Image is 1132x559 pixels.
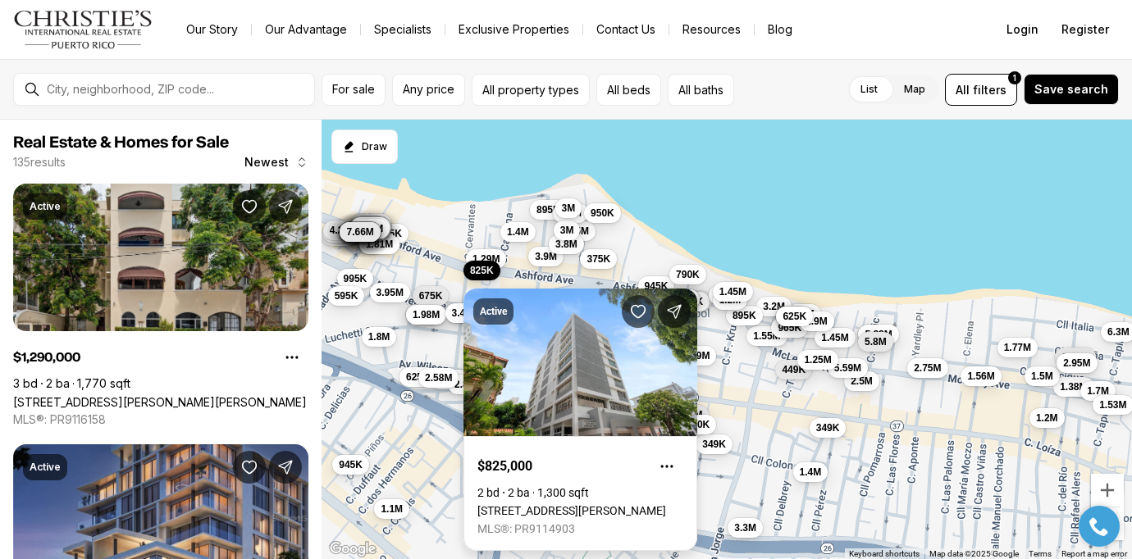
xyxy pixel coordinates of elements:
[783,310,806,323] span: 625K
[713,281,753,301] button: 1.45M
[858,332,893,352] button: 5.8M
[507,225,529,238] span: 1.4M
[554,220,581,240] button: 3M
[1004,340,1031,353] span: 1.77M
[914,361,941,374] span: 2.75M
[583,18,669,41] button: Contact Us
[782,363,806,376] span: 449K
[1029,407,1065,427] button: 1.2M
[560,224,574,237] span: 3M
[418,368,459,388] button: 2.58M
[973,81,1006,98] span: filters
[907,357,947,377] button: 2.75M
[361,18,445,41] a: Specialists
[454,378,477,391] span: 2.8M
[370,283,410,302] button: 3.95M
[328,230,350,243] span: 1.3M
[650,450,683,483] button: Property options
[366,238,393,251] span: 1.81M
[687,418,710,431] span: 740K
[591,207,614,220] span: 950K
[696,434,733,454] button: 349K
[804,352,831,366] span: 1.25M
[800,465,822,478] span: 1.4M
[658,295,691,328] button: Share Property
[406,370,430,383] span: 625K
[746,326,787,346] button: 1.55M
[1061,549,1127,558] a: Report a map error
[956,81,970,98] span: All
[676,267,700,280] span: 790K
[470,264,494,277] span: 825K
[332,83,375,96] span: For sale
[555,237,577,250] span: 3.8M
[891,75,938,104] label: Map
[719,293,742,306] span: 1.2M
[771,318,808,338] button: 965K
[622,295,655,328] button: Save Property: 1319 ASHFORD AVE #7B
[1061,23,1109,36] span: Register
[381,502,403,516] span: 1.1M
[323,220,363,239] button: 4.25M
[392,74,465,106] button: Any price
[350,216,390,236] button: 6.08M
[337,269,374,289] button: 995K
[425,371,452,384] span: 2.58M
[528,247,564,266] button: 3.9M
[350,216,386,236] button: 5.5M
[834,361,861,374] span: 5.59M
[562,201,576,214] span: 3M
[1024,74,1119,105] button: Save search
[30,200,61,213] p: Active
[480,305,507,318] p: Active
[555,198,582,217] button: 3M
[351,214,391,234] button: 9.13M
[276,341,308,374] button: Property options
[756,297,792,316] button: 3.2M
[378,227,402,240] span: 245K
[828,357,868,377] button: 5.59M
[233,451,266,484] button: Save Property: The Icon 1120 ASHFORD AVE #1003
[445,303,481,323] button: 3.4M
[786,303,821,323] button: 1.9M
[335,289,358,302] span: 595K
[377,286,404,299] span: 3.95M
[929,549,1019,558] span: Map data ©2025 Google
[1053,377,1093,397] button: 1.38M
[173,18,251,41] a: Our Story
[235,146,318,179] button: Newest
[463,261,500,280] button: 825K
[961,366,1001,386] button: 1.56M
[997,337,1038,357] button: 1.77M
[733,308,756,321] span: 895K
[419,289,443,302] span: 675K
[466,249,506,269] button: 1.29M
[1061,350,1089,363] span: 2.49M
[269,451,302,484] button: Share Property
[252,18,360,41] a: Our Advantage
[472,74,590,106] button: All property types
[368,329,390,343] span: 1.8M
[13,134,229,151] span: Real Estate & Homes for Sale
[1013,71,1016,84] span: 1
[816,421,840,434] span: 349K
[269,190,302,223] button: Share Property
[359,234,399,254] button: 1.81M
[559,207,582,220] span: 3.9M
[1057,353,1097,373] button: 2.95M
[945,74,1017,106] button: Allfilters1
[452,307,474,320] span: 3.4M
[535,250,557,263] span: 3.9M
[13,156,66,169] p: 135 results
[372,224,409,243] button: 245K
[865,335,887,348] span: 5.8M
[30,461,61,474] p: Active
[1055,347,1095,366] button: 2.49M
[1029,549,1052,558] a: Terms (opens in new tab)
[793,461,828,481] button: 1.4M
[1107,325,1130,339] span: 6.3M
[1091,474,1124,507] button: Zoom in
[331,130,398,164] button: Start drawing
[776,307,813,326] button: 625K
[797,349,838,369] button: 1.25M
